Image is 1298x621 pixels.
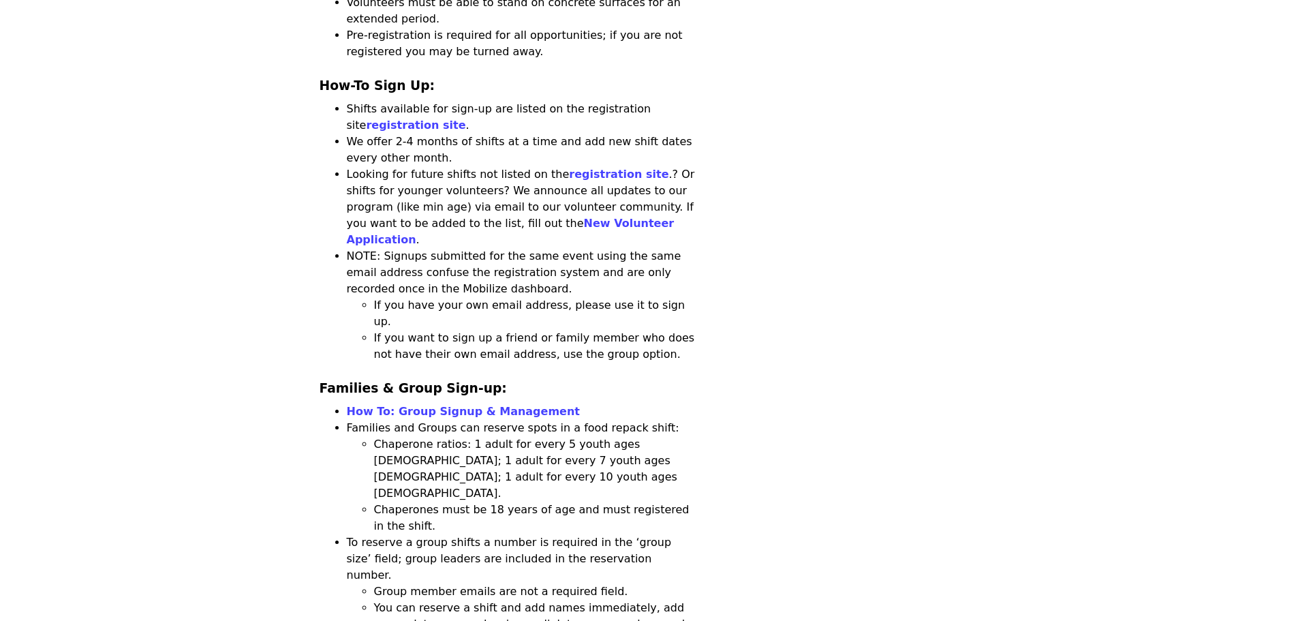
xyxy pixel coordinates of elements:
li: Looking for future shifts not listed on the .? Or shifts for younger volunteers? We announce all ... [347,166,699,248]
li: Pre-registration is required for all opportunities; if you are not registered you may be turned a... [347,27,699,60]
strong: Families & Group Sign-up: [320,381,507,395]
li: Chaperone ratios: 1 adult for every 5 youth ages [DEMOGRAPHIC_DATA]; 1 adult for every 7 youth ag... [374,436,699,502]
a: registration site [366,119,465,132]
li: If you have your own email address, please use it to sign up. [374,297,699,330]
li: Families and Groups can reserve spots in a food repack shift: [347,420,699,534]
a: registration site [569,168,668,181]
a: New Volunteer Application [347,217,675,246]
li: We offer 2-4 months of shifts at a time and add new shift dates every other month. [347,134,699,166]
li: Chaperones must be 18 years of age and must registered in the shift. [374,502,699,534]
a: How To: Group Signup & Management [347,405,580,418]
li: Shifts available for sign-up are listed on the registration site . [347,101,699,134]
strong: How-To Sign Up: [320,78,435,93]
li: Group member emails are not a required field. [374,584,699,600]
li: If you want to sign up a friend or family member who does not have their own email address, use t... [374,330,699,363]
li: NOTE: Signups submitted for the same event using the same email address confuse the registration ... [347,248,699,363]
